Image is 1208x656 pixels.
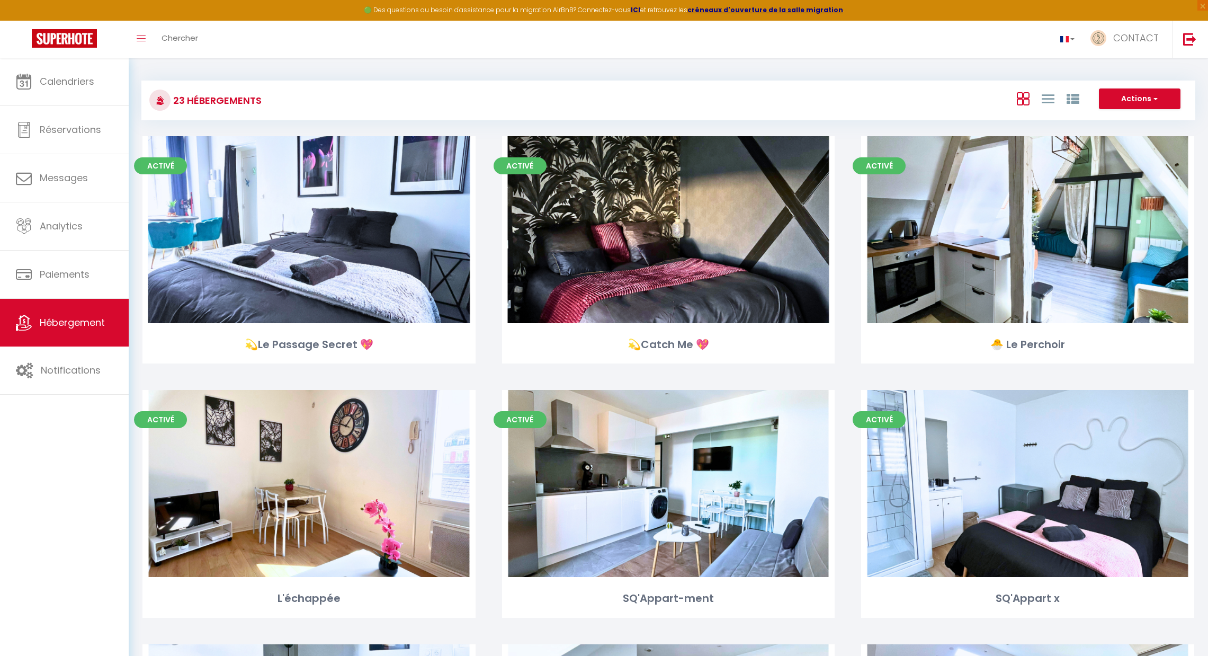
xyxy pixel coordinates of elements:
span: CONTACT [1113,31,1159,45]
a: Vue par Groupe [1067,90,1079,107]
a: ... CONTACT [1082,21,1172,58]
img: logout [1183,32,1196,46]
span: Messages [40,171,88,184]
span: Activé [134,411,187,428]
span: Activé [853,411,906,428]
span: Chercher [162,32,198,43]
span: Analytics [40,219,83,233]
a: Vue en Liste [1042,90,1054,107]
a: Chercher [154,21,206,58]
a: Vue en Box [1017,90,1030,107]
span: Hébergement [40,316,105,329]
span: Activé [134,157,187,174]
a: ICI [631,5,640,14]
div: 💫Catch Me 💖 [502,336,835,353]
h3: 23 Hébergements [171,88,262,112]
span: Réservations [40,123,101,136]
div: L'échappée [142,590,476,607]
img: ... [1090,30,1106,46]
div: 💫Le Passage Secret 💖 [142,336,476,353]
a: créneaux d'ouverture de la salle migration [687,5,843,14]
div: SQ'Appart-ment [502,590,835,607]
div: SQ'Appart x [861,590,1194,607]
span: Activé [853,157,906,174]
button: Actions [1099,88,1180,110]
span: Activé [494,157,547,174]
img: Super Booking [32,29,97,48]
span: Paiements [40,268,90,281]
span: Notifications [41,364,101,377]
span: Activé [494,411,547,428]
div: 🐣​ Le Perchoir [861,336,1194,353]
span: Calendriers [40,75,94,88]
